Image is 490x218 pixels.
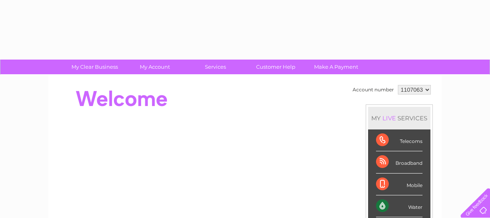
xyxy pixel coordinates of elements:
[183,60,248,74] a: Services
[62,60,127,74] a: My Clear Business
[376,195,422,217] div: Water
[376,129,422,151] div: Telecoms
[376,151,422,173] div: Broadband
[122,60,188,74] a: My Account
[303,60,369,74] a: Make A Payment
[243,60,309,74] a: Customer Help
[368,107,430,129] div: MY SERVICES
[351,83,396,96] td: Account number
[381,114,397,122] div: LIVE
[376,174,422,195] div: Mobile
